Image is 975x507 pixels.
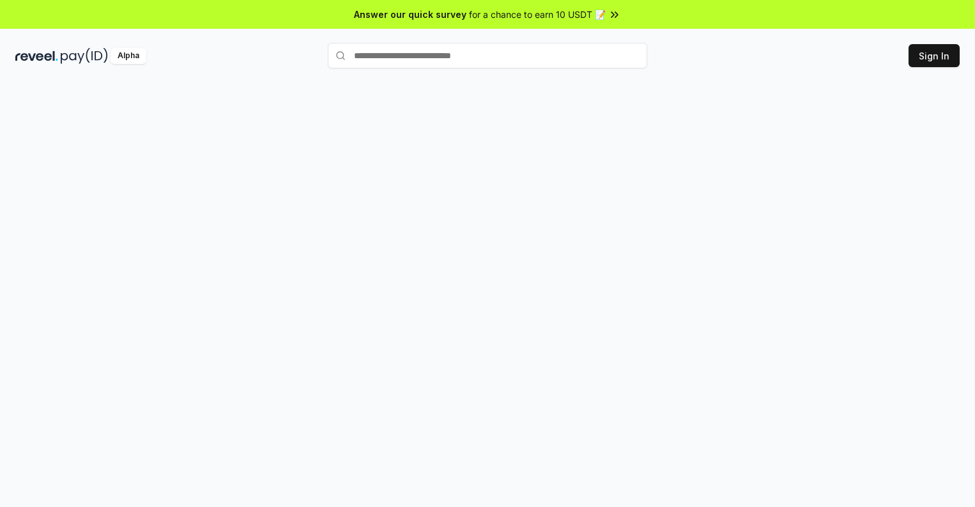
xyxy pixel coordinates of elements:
[469,8,606,21] span: for a chance to earn 10 USDT 📝
[909,44,960,67] button: Sign In
[354,8,466,21] span: Answer our quick survey
[15,48,58,64] img: reveel_dark
[61,48,108,64] img: pay_id
[111,48,146,64] div: Alpha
